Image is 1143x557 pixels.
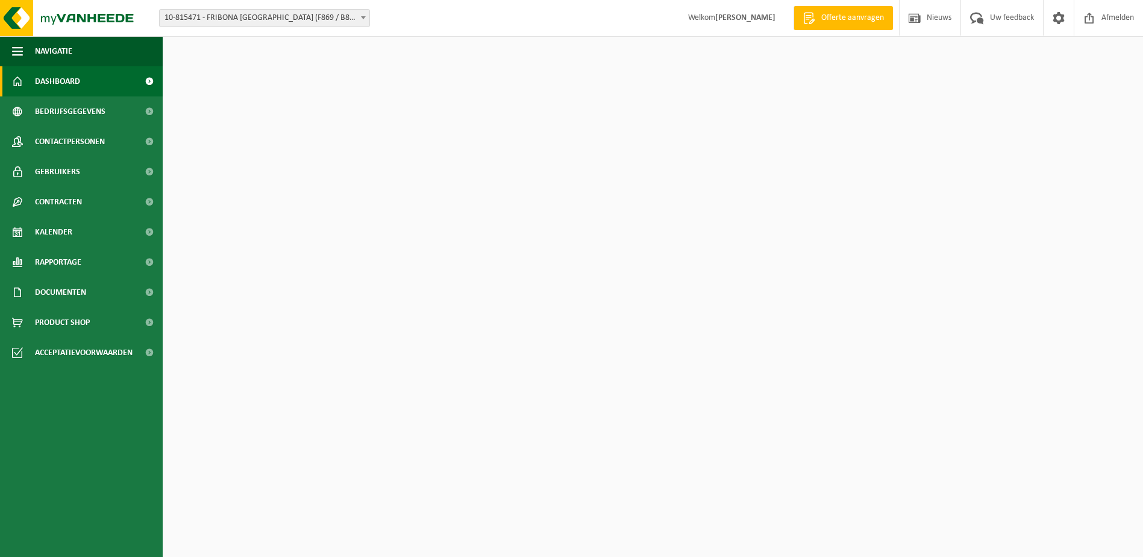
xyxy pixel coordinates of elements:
span: Contracten [35,187,82,217]
span: 10-815471 - FRIBONA NV (F869 / B869 / VE1070 / B869H) - OOSTKAMP [159,9,370,27]
span: 10-815471 - FRIBONA NV (F869 / B869 / VE1070 / B869H) - OOSTKAMP [160,10,369,27]
span: Contactpersonen [35,127,105,157]
span: Documenten [35,277,86,307]
span: Bedrijfsgegevens [35,96,105,127]
span: Product Shop [35,307,90,338]
span: Kalender [35,217,72,247]
strong: [PERSON_NAME] [715,13,775,22]
span: Dashboard [35,66,80,96]
span: Rapportage [35,247,81,277]
span: Navigatie [35,36,72,66]
span: Gebruikers [35,157,80,187]
span: Offerte aanvragen [818,12,887,24]
a: Offerte aanvragen [794,6,893,30]
span: Acceptatievoorwaarden [35,338,133,368]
